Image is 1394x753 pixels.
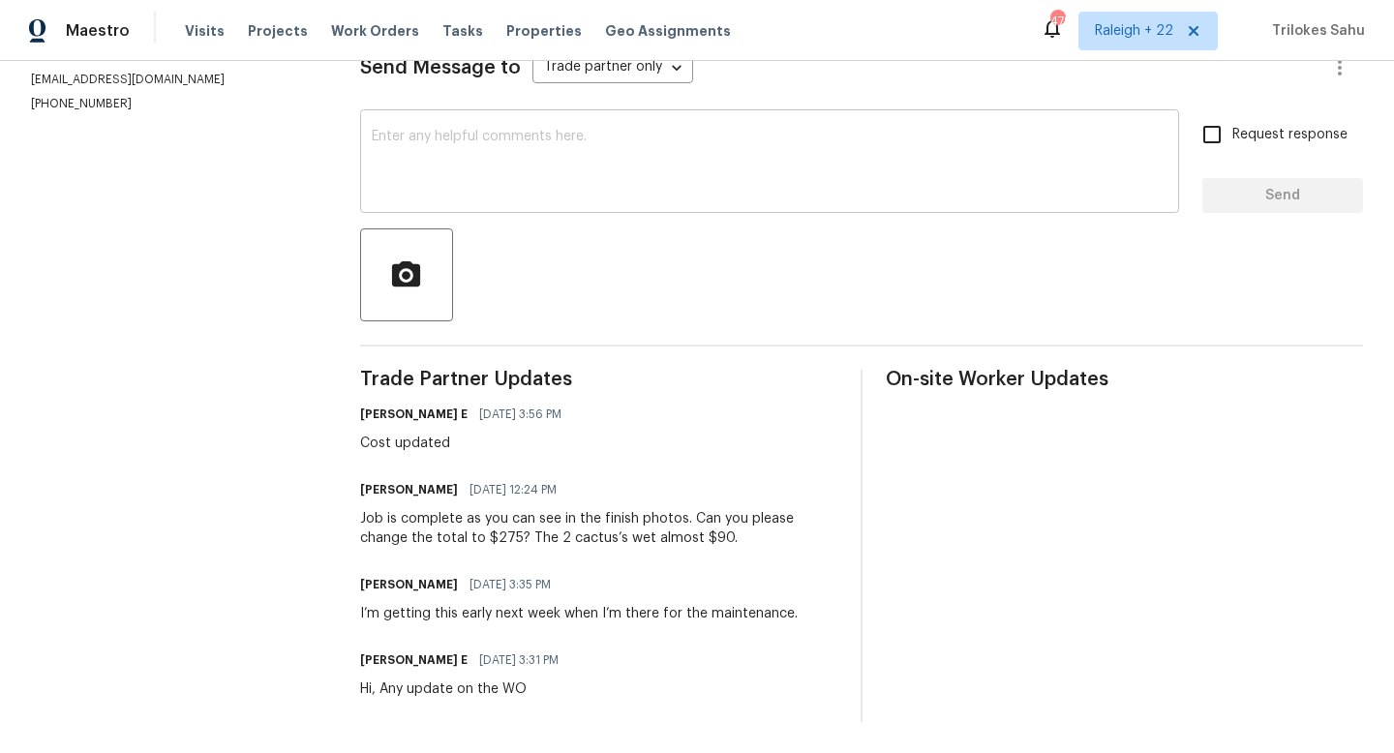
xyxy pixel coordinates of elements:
div: Hi, Any update on the WO [360,679,570,699]
span: Projects [248,21,308,41]
div: Cost updated [360,434,573,453]
span: On-site Worker Updates [886,370,1363,389]
p: [EMAIL_ADDRESS][DOMAIN_NAME] [31,72,314,88]
h6: [PERSON_NAME] E [360,650,468,670]
h6: [PERSON_NAME] [360,575,458,594]
span: Properties [506,21,582,41]
div: 479 [1050,12,1064,31]
p: [PHONE_NUMBER] [31,96,314,112]
span: [DATE] 3:31 PM [479,650,559,670]
span: Request response [1232,125,1348,145]
h6: [PERSON_NAME] E [360,405,468,424]
h6: [PERSON_NAME] [360,480,458,499]
span: [DATE] 12:24 PM [470,480,557,499]
span: Maestro [66,21,130,41]
span: Send Message to [360,58,521,77]
span: Raleigh + 22 [1095,21,1173,41]
span: [DATE] 3:56 PM [479,405,561,424]
span: [DATE] 3:35 PM [470,575,551,594]
span: Visits [185,21,225,41]
div: Trade partner only [532,52,693,84]
span: Trilokes Sahu [1264,21,1365,41]
span: Geo Assignments [605,21,731,41]
span: Tasks [442,24,483,38]
span: Trade Partner Updates [360,370,837,389]
div: Job is complete as you can see in the finish photos. Can you please change the total to $275? The... [360,509,837,548]
div: I’m getting this early next week when I’m there for the maintenance. [360,604,798,623]
span: Work Orders [331,21,419,41]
